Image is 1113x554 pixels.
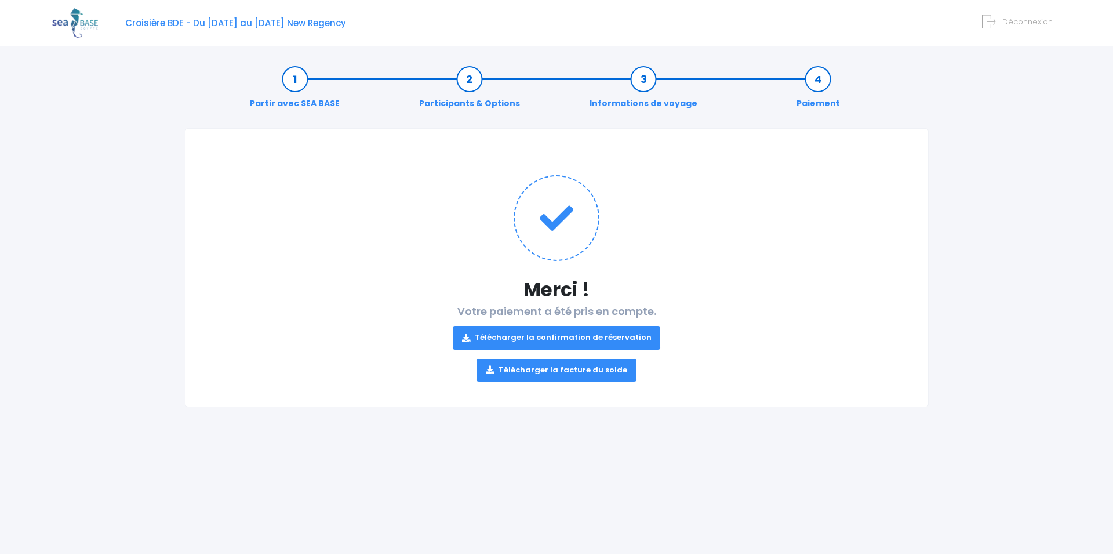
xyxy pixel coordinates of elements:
a: Informations de voyage [584,73,703,110]
a: Télécharger la facture du solde [477,359,636,382]
a: Partir avec SEA BASE [244,73,345,110]
a: Participants & Options [413,73,526,110]
h1: Merci ! [209,278,905,301]
a: Télécharger la confirmation de réservation [453,326,661,349]
a: Paiement [791,73,846,110]
span: Croisière BDE - Du [DATE] au [DATE] New Regency [125,17,346,29]
h2: Votre paiement a été pris en compte. [209,305,905,382]
span: Déconnexion [1002,16,1053,27]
